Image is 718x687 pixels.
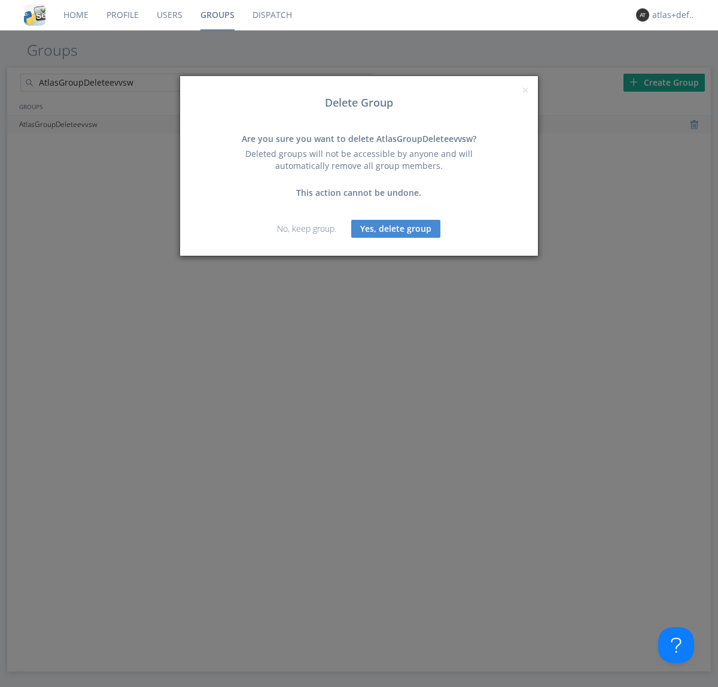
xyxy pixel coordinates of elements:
[230,148,488,172] div: Deleted groups will not be accessible by anyone and will automatically remove all group members.
[636,8,649,22] img: 373638.png
[652,9,697,21] div: atlas+default+group
[189,97,529,109] h3: Delete Group
[24,4,45,26] img: cddb5a64eb264b2086981ab96f4c1ba7
[522,81,529,98] span: ×
[351,220,440,238] button: Yes, delete group
[277,223,336,234] a: No, keep group.
[230,187,488,199] div: This action cannot be undone.
[230,133,488,145] div: Are you sure you want to delete AtlasGroupDeleteevvsw?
